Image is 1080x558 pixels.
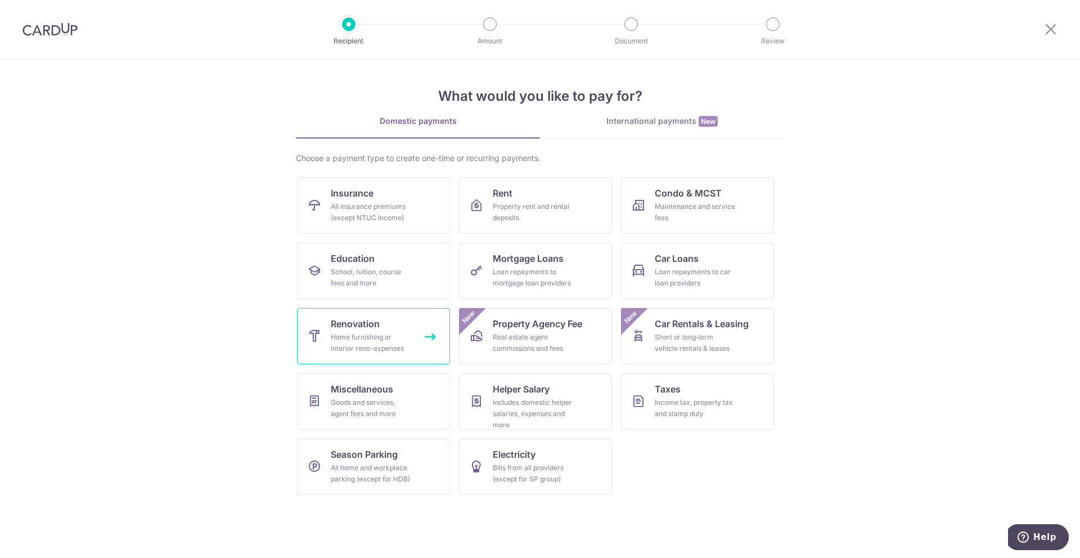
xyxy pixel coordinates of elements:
[459,308,612,364] a: Property Agency FeeReal estate agent commissions and feesNew
[493,332,574,354] div: Real estate agent commissions and fees
[331,448,398,461] span: Season Parking
[297,439,450,495] a: Season ParkingAll home and workplace parking (except for HDB)
[589,35,673,47] p: Document
[297,243,450,299] a: EducationSchool, tuition, course fees and more
[459,373,612,430] a: Helper SalaryIncludes domestic helper salaries, expenses and more
[331,332,412,354] div: Home furnishing or interior reno-expenses
[331,266,412,289] div: School, tuition, course fees and more
[621,373,774,430] a: TaxesIncome tax, property tax and stamp duty
[296,86,784,106] h4: What would you like to pay for?
[655,266,736,289] div: Loan repayments to car loan providers
[297,177,450,234] a: InsuranceAll insurance premiums (except NTUC Income)
[1008,524,1069,552] iframe: Opens a widget where you can find more information
[493,382,550,396] span: Helper Salary
[731,35,814,47] p: Review
[493,317,582,331] span: Property Agency Fee
[493,462,574,485] div: Bills from all providers (except for SP group)
[331,397,412,419] div: Goods and services, agent fees and more
[699,116,718,127] span: New
[493,186,512,200] span: Rent
[655,332,736,354] div: Short or long‑term vehicle rentals & leases
[296,115,540,127] div: Domestic payments
[655,201,736,224] div: Maintenance and service fees
[331,317,380,331] span: Renovation
[331,462,412,485] div: All home and workplace parking (except for HDB)
[25,8,48,18] span: Help
[459,243,612,299] a: Mortgage LoansLoan repayments to mortgage loan providers
[655,252,699,265] span: Car Loans
[297,308,450,364] a: RenovationHome furnishing or interior reno-expenses
[493,266,574,289] div: Loan repayments to mortgage loan providers
[331,382,393,396] span: Miscellaneous
[459,439,612,495] a: ElectricityBills from all providers (except for SP group)
[540,115,784,127] div: International payments
[622,308,640,327] span: New
[448,35,532,47] p: Amount
[655,186,722,200] span: Condo & MCST
[459,177,612,234] a: RentProperty rent and rental deposits
[621,308,774,364] a: Car Rentals & LeasingShort or long‑term vehicle rentals & leasesNew
[331,252,375,265] span: Education
[655,397,736,419] div: Income tax, property tax and stamp duty
[655,317,749,331] span: Car Rentals & Leasing
[331,201,412,224] div: All insurance premiums (except NTUC Income)
[493,448,535,461] span: Electricity
[655,382,681,396] span: Taxes
[493,397,574,431] div: Includes domestic helper salaries, expenses and more
[621,243,774,299] a: Car LoansLoan repayments to car loan providers
[493,252,564,265] span: Mortgage Loans
[297,373,450,430] a: MiscellaneousGoods and services, agent fees and more
[22,23,78,36] img: CardUp
[493,201,574,224] div: Property rent and rental deposits
[331,186,373,200] span: Insurance
[460,308,478,327] span: New
[296,153,784,164] div: Choose a payment type to create one-time or recurring payments.
[307,35,390,47] p: Recipient
[621,177,774,234] a: Condo & MCSTMaintenance and service fees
